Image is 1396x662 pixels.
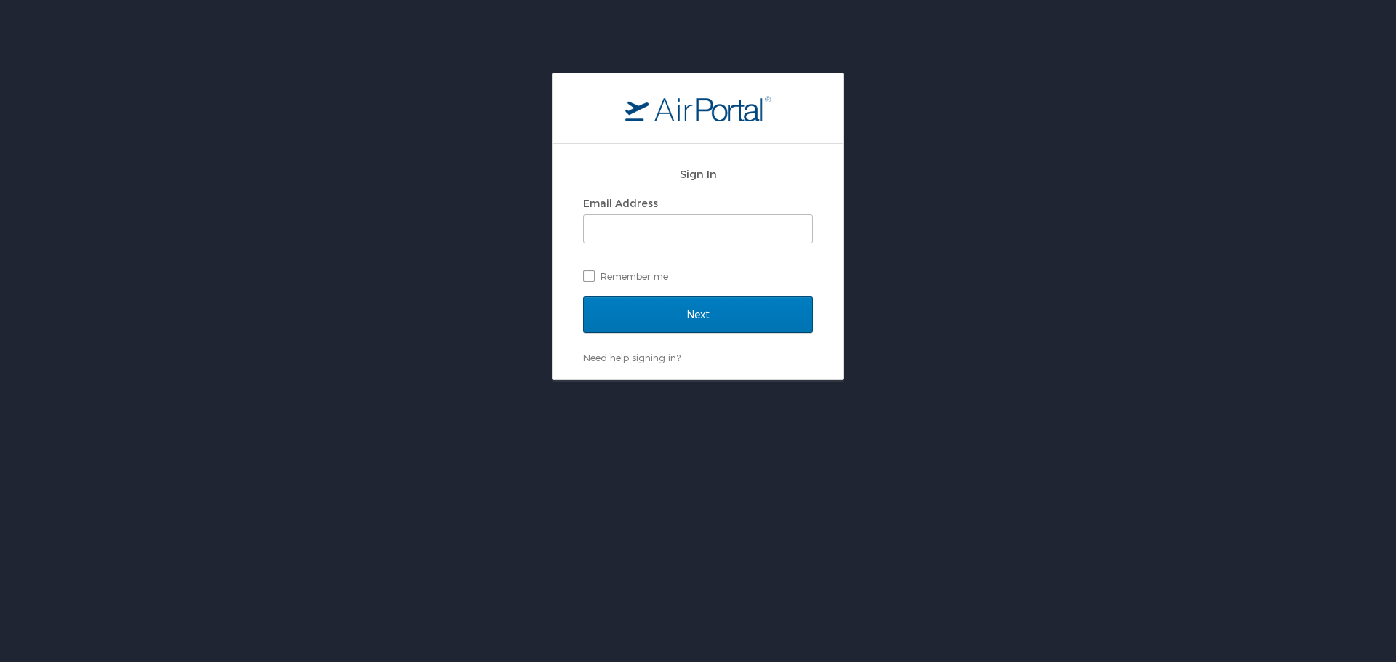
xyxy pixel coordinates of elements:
a: Need help signing in? [583,352,681,363]
label: Remember me [583,265,813,287]
img: logo [625,95,771,121]
input: Next [583,296,813,333]
label: Email Address [583,197,658,209]
h2: Sign In [583,166,813,182]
